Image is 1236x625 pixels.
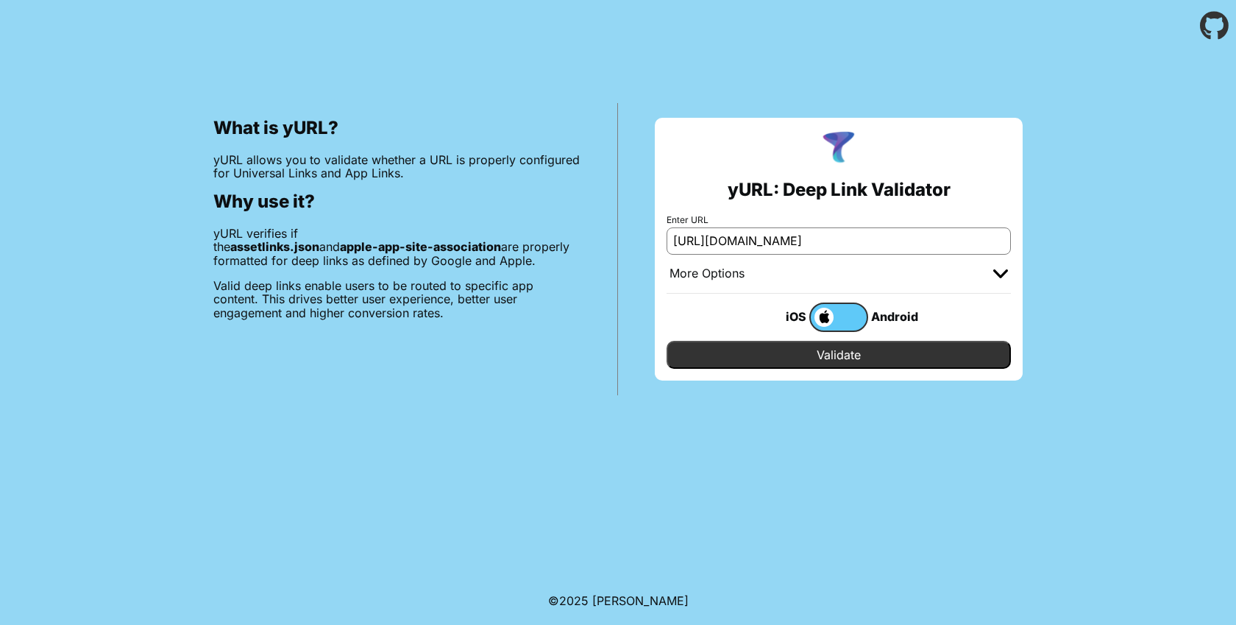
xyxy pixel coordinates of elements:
[548,576,689,625] footer: ©
[667,215,1011,225] label: Enter URL
[213,118,580,138] h2: What is yURL?
[230,239,319,254] b: assetlinks.json
[213,191,580,212] h2: Why use it?
[728,180,951,200] h2: yURL: Deep Link Validator
[667,227,1011,254] input: e.g. https://app.chayev.com/xyx
[868,307,927,326] div: Android
[820,130,858,168] img: yURL Logo
[213,153,580,180] p: yURL allows you to validate whether a URL is properly configured for Universal Links and App Links.
[340,239,501,254] b: apple-app-site-association
[559,593,589,608] span: 2025
[993,269,1008,278] img: chevron
[592,593,689,608] a: Michael Ibragimchayev's Personal Site
[213,227,580,267] p: yURL verifies if the and are properly formatted for deep links as defined by Google and Apple.
[213,279,580,319] p: Valid deep links enable users to be routed to specific app content. This drives better user exper...
[667,341,1011,369] input: Validate
[750,307,809,326] div: iOS
[669,266,745,281] div: More Options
